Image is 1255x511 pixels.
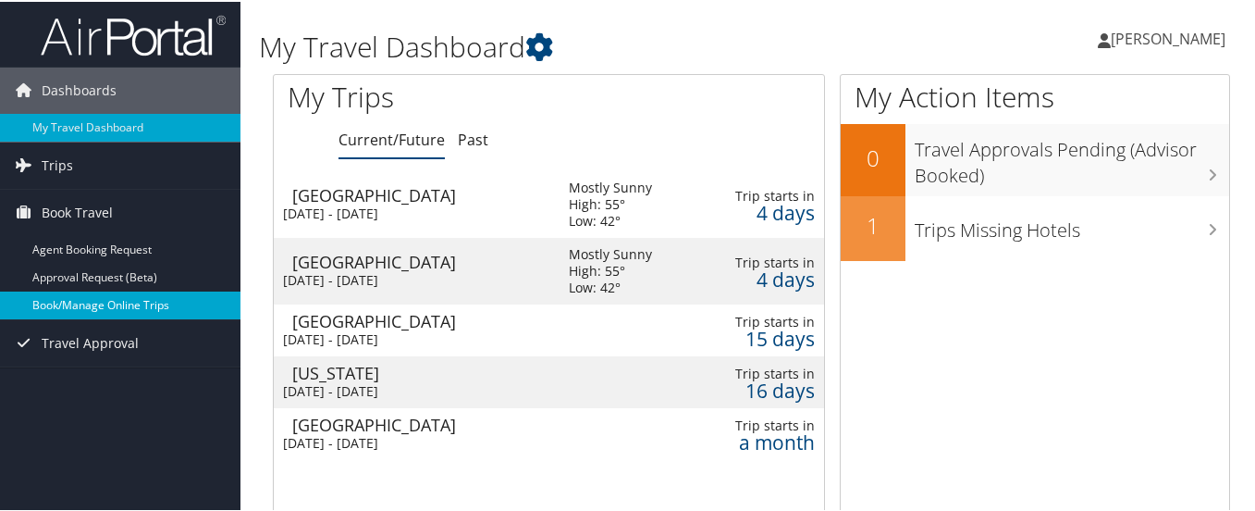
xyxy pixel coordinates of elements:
div: Trip starts in [716,364,816,380]
a: 1Trips Missing Hotels [841,194,1230,259]
div: 15 days [716,329,816,345]
img: airportal-logo.png [41,12,226,56]
span: Trips [42,141,73,187]
div: [US_STATE] [292,363,550,380]
a: 0Travel Approvals Pending (Advisor Booked) [841,122,1230,193]
div: High: 55° [569,194,652,211]
div: [DATE] - [DATE] [283,204,541,220]
h2: 1 [841,208,905,240]
div: Low: 42° [569,278,652,294]
h1: My Travel Dashboard [259,26,916,65]
div: High: 55° [569,261,652,278]
div: [GEOGRAPHIC_DATA] [292,252,550,268]
div: Trip starts in [716,253,816,269]
div: [DATE] - [DATE] [283,381,541,398]
div: Mostly Sunny [569,178,652,194]
div: 16 days [716,380,816,397]
a: Past [458,128,488,148]
h3: Travel Approvals Pending (Advisor Booked) [915,126,1230,187]
a: [PERSON_NAME] [1098,9,1244,65]
div: Trip starts in [716,186,816,203]
div: Trip starts in [716,312,816,329]
span: Travel Approval [42,318,139,365]
div: [GEOGRAPHIC_DATA] [292,185,550,202]
h1: My Trips [288,76,581,115]
div: [DATE] - [DATE] [283,433,541,450]
div: Trip starts in [716,416,816,432]
h3: Trips Missing Hotels [915,206,1230,242]
div: [GEOGRAPHIC_DATA] [292,311,550,328]
div: Low: 42° [569,211,652,228]
div: Mostly Sunny [569,244,652,261]
a: Current/Future [338,128,445,148]
span: Book Travel [42,188,113,234]
div: [DATE] - [DATE] [283,330,541,346]
div: 4 days [716,203,816,219]
div: [GEOGRAPHIC_DATA] [292,415,550,431]
div: 4 days [716,269,816,286]
div: a month [716,432,816,449]
span: Dashboards [42,66,117,112]
span: [PERSON_NAME] [1111,27,1225,47]
h2: 0 [841,141,905,172]
h1: My Action Items [841,76,1230,115]
div: [DATE] - [DATE] [283,270,541,287]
